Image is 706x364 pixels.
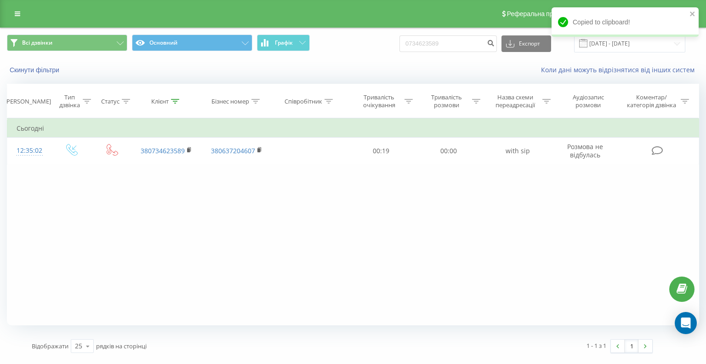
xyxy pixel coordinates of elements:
button: Всі дзвінки [7,35,127,51]
td: Сьогодні [7,119,699,138]
div: Коментар/категорія дзвінка [625,93,678,109]
div: Open Intercom Messenger [675,312,697,334]
button: Основний [132,35,252,51]
span: Реферальна програма [507,10,575,17]
div: Співробітник [285,98,322,105]
div: Тривалість розмови [423,93,470,109]
td: 00:00 [415,138,483,164]
div: 12:35:02 [17,142,41,160]
button: close [689,10,696,19]
a: Коли дані можуть відрізнятися вiд інших систем [541,65,699,74]
td: 00:19 [347,138,415,164]
span: Відображати [32,342,68,350]
button: Графік [257,35,310,51]
a: 1 [625,340,638,352]
div: Статус [101,98,120,105]
span: Розмова не відбулась [567,142,603,159]
a: 380637204607 [211,146,255,155]
span: рядків на сторінці [96,342,147,350]
button: Скинути фільтри [7,66,64,74]
div: Клієнт [151,98,169,105]
a: 380734623589 [141,146,185,155]
div: Copied to clipboard! [552,7,699,37]
td: with sip [483,138,553,164]
span: Всі дзвінки [22,39,52,46]
div: Тип дзвінка [58,93,80,109]
div: Назва схеми переадресації [491,93,540,109]
div: Бізнес номер [211,98,249,105]
button: Експорт [501,35,551,52]
div: Тривалість очікування [356,93,402,109]
span: Графік [275,40,293,46]
div: [PERSON_NAME] [5,98,51,105]
div: 1 - 1 з 1 [586,341,606,350]
div: Аудіозапис розмови [561,93,615,109]
input: Пошук за номером [399,35,497,52]
div: 25 [75,341,82,351]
